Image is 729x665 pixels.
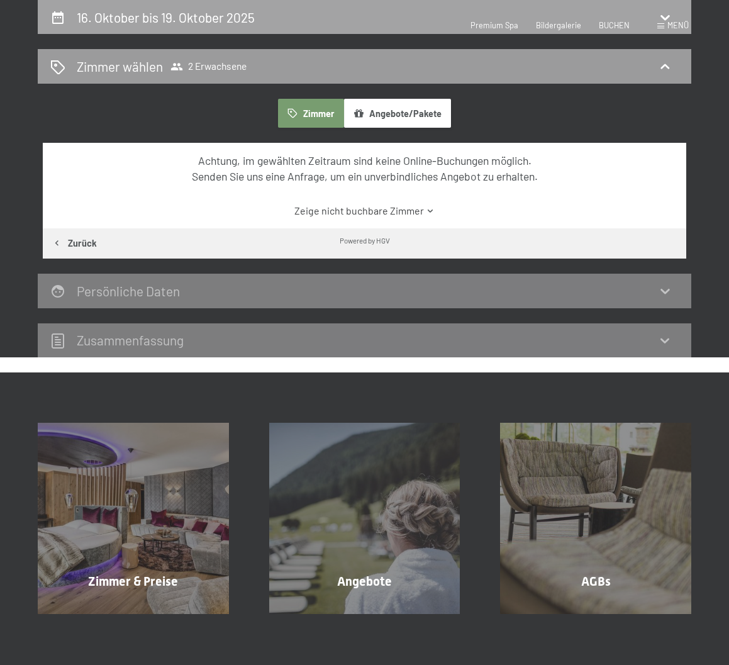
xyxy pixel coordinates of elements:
a: Premium Spa [470,20,518,30]
span: Zimmer & Preise [88,574,178,589]
button: Angebote/Pakete [344,99,451,128]
h2: 16. Oktober bis 19. Oktober 2025 [77,9,255,25]
a: Buchung Zimmer & Preise [18,423,249,614]
div: Achtung, im gewählten Zeitraum sind keine Online-Buchungen möglich. Senden Sie uns eine Anfrage, ... [62,153,667,184]
button: Zurück [43,228,106,259]
a: Buchung Angebote [249,423,481,614]
span: 2 Erwachsene [170,60,247,73]
a: Buchung AGBs [480,423,711,614]
span: AGBs [581,574,611,589]
a: BUCHEN [599,20,630,30]
a: Bildergalerie [536,20,581,30]
h2: Zimmer wählen [77,57,163,75]
div: Powered by HGV [340,235,390,245]
a: Zeige nicht buchbare Zimmer [62,204,667,218]
button: Zimmer [278,99,343,128]
h2: Persönliche Daten [77,283,180,299]
span: Menü [667,20,689,30]
h2: Zusammen­fassung [77,332,184,348]
span: Angebote [337,574,392,589]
